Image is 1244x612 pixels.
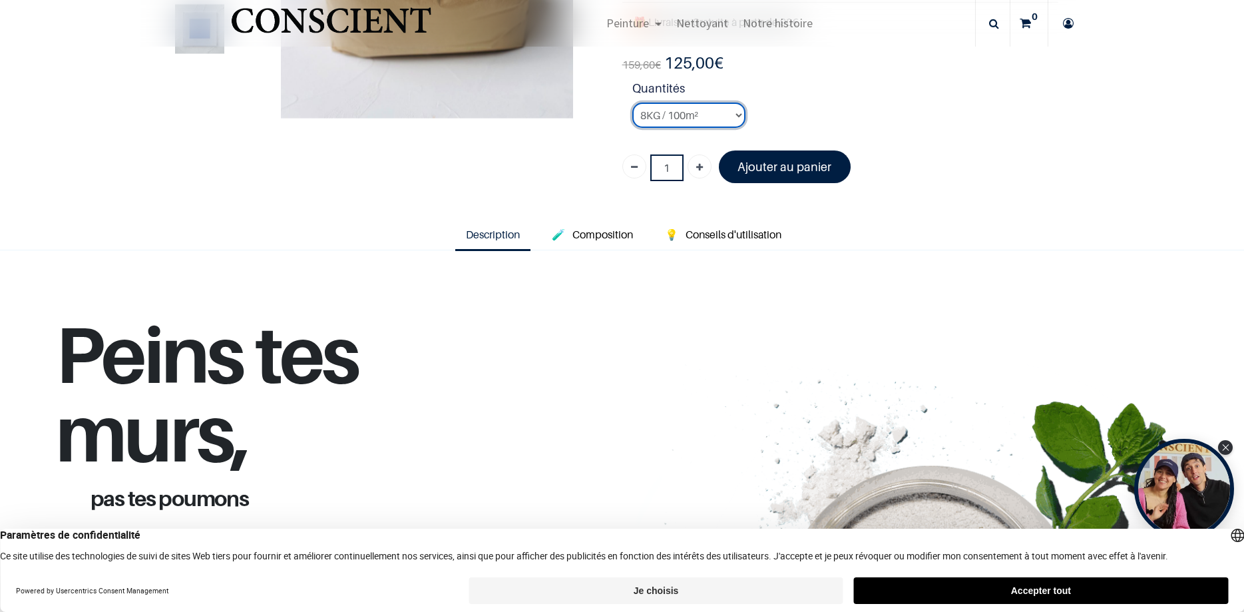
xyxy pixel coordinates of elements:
span: Conseils d'utilisation [686,228,781,241]
iframe: Tidio Chat [1175,526,1238,589]
span: Description [466,228,520,241]
a: Supprimer [622,154,646,178]
span: Nettoyant [676,15,728,31]
a: Ajouter [688,154,712,178]
span: Composition [572,228,633,241]
div: Open Tolstoy widget [1134,439,1234,539]
div: Close Tolstoy widget [1218,440,1233,455]
h1: Peins tes murs, [55,314,556,488]
sup: 0 [1028,10,1041,23]
span: Notre histoire [743,15,813,31]
h1: pas tes poumons [81,487,532,509]
span: 125,00 [664,53,714,73]
font: Ajouter au panier [737,160,831,174]
a: Ajouter au panier [719,151,851,183]
span: 🧪 [552,228,565,241]
span: Peinture [606,15,649,31]
span: € [622,58,661,72]
div: Open Tolstoy [1134,439,1234,539]
span: 159,60 [622,58,655,71]
span: 💡 [665,228,678,241]
strong: Quantités [632,79,1058,103]
div: Tolstoy bubble widget [1134,439,1234,539]
b: € [664,53,724,73]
